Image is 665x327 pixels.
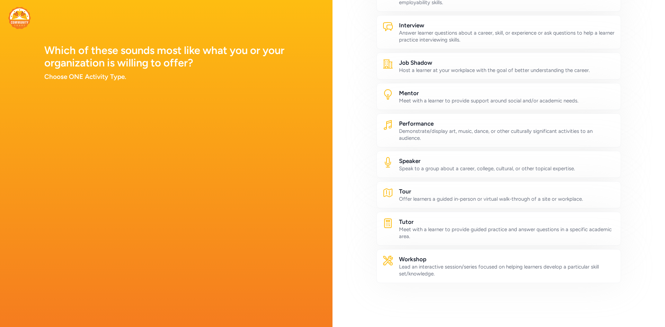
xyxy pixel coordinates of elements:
[399,263,615,277] div: Lead an interactive session/series focused on helping learners develop a particular skill set/kno...
[399,58,615,67] h2: Job Shadow
[399,89,615,97] h2: Mentor
[399,157,615,165] h2: Speaker
[399,119,615,128] h2: Performance
[399,165,615,172] div: Speak to a group about a career, college, cultural, or other topical expertise.
[399,226,615,240] div: Meet with a learner to provide guided practice and answer questions in a specific academic area.
[399,255,615,263] h2: Workshop
[399,218,615,226] h2: Tutor
[44,44,288,69] h1: Which of these sounds most like what you or your organization is willing to offer?
[399,196,615,202] div: Offer learners a guided in-person or virtual walk-through of a site or workplace.
[399,29,615,43] div: Answer learner questions about a career, skill, or experience or ask questions to help a learner ...
[399,67,615,74] div: Host a learner at your workplace with the goal of better understanding the career.
[399,97,615,104] div: Meet with a learner to provide support around social and/or academic needs.
[399,128,615,142] div: Demonstrate/display art, music, dance, or other culturally significant activities to an audience.
[399,21,615,29] h2: Interview
[8,7,31,29] img: logo
[44,72,288,82] div: Choose ONE Activity Type.
[399,187,615,196] h2: Tour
